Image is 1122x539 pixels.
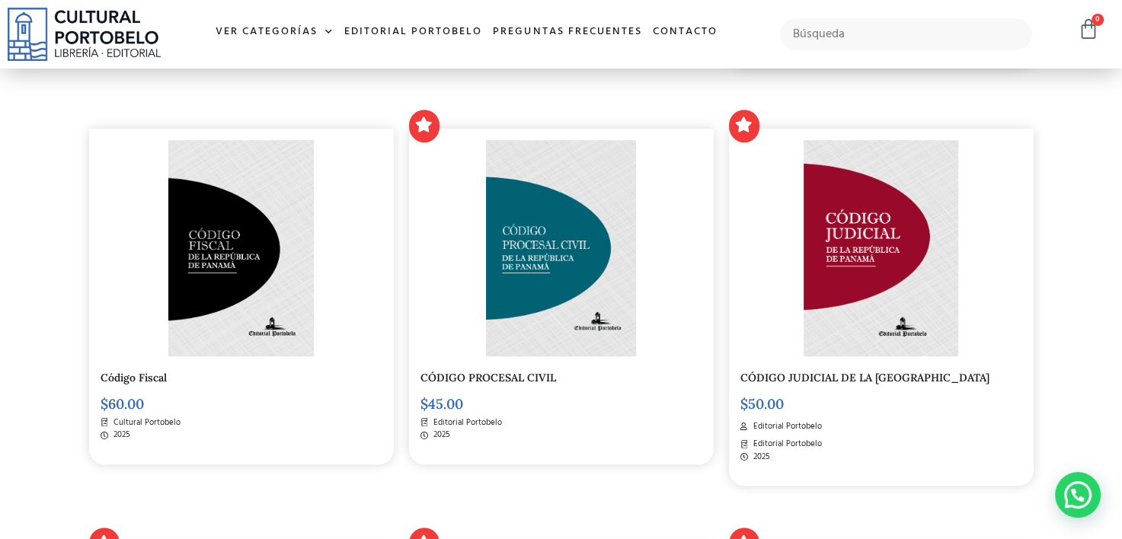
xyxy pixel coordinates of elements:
[110,429,130,442] span: 2025
[804,140,958,356] img: CODIGO-JUDICIAL
[101,395,108,413] span: $
[740,395,784,413] bdi: 50.00
[420,371,556,384] a: CÓDIGO PROCESAL CIVIL
[750,420,822,433] span: Editorial Portobelo
[430,416,502,429] span: Editorial Portobelo
[101,395,144,413] bdi: 60.00
[101,371,167,384] a: Código Fiscal
[168,140,314,356] img: CD-000-PORTADA-CODIGO-FISCAL
[110,416,181,429] span: Cultural Portobelo
[750,451,770,464] span: 2025
[740,395,748,413] span: $
[420,395,463,413] bdi: 45.00
[740,371,989,384] a: CÓDIGO JUDICIAL DE LA [GEOGRAPHIC_DATA]
[1078,18,1099,40] a: 0
[339,16,487,49] a: Editorial Portobelo
[750,438,822,451] span: Editorial Portobelo
[487,16,647,49] a: Preguntas frecuentes
[1092,14,1104,26] span: 0
[647,16,722,49] a: Contacto
[430,429,450,442] span: 2025
[780,18,1032,50] input: Búsqueda
[486,140,635,356] img: CODIGO 00 PORTADA PROCESAL CIVIL _Mesa de trabajo 1
[420,395,428,413] span: $
[210,16,339,49] a: Ver Categorías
